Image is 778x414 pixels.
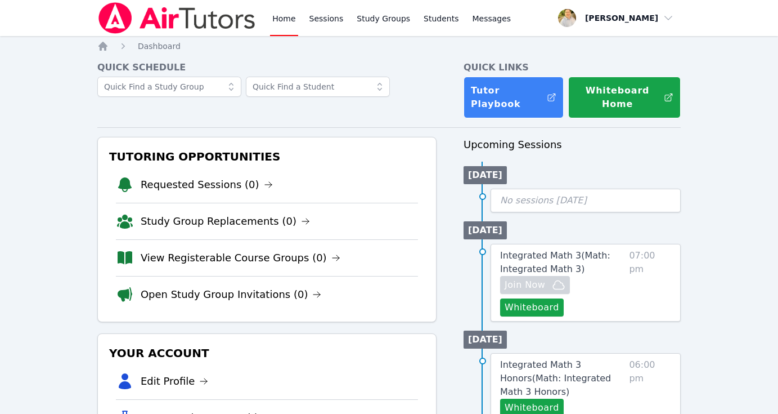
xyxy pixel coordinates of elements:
a: Study Group Replacements (0) [141,213,310,229]
img: Air Tutors [97,2,257,34]
h4: Quick Schedule [97,61,437,74]
a: Tutor Playbook [464,77,564,118]
a: Edit Profile [141,373,209,389]
li: [DATE] [464,166,507,184]
h3: Tutoring Opportunities [107,146,427,167]
a: Integrated Math 3 Honors(Math: Integrated Math 3 Honors) [500,358,624,399]
button: Join Now [500,276,570,294]
span: Integrated Math 3 Honors ( Math: Integrated Math 3 Honors ) [500,359,611,397]
nav: Breadcrumb [97,41,681,52]
span: 07:00 pm [629,249,671,317]
input: Quick Find a Study Group [97,77,241,97]
button: Whiteboard Home [568,77,681,118]
a: Dashboard [138,41,181,52]
span: Integrated Math 3 ( Math: Integrated Math 3 ) [500,250,610,274]
span: Dashboard [138,42,181,51]
span: Join Now [505,278,545,292]
h3: Your Account [107,343,427,363]
h4: Quick Links [464,61,681,74]
a: Integrated Math 3(Math: Integrated Math 3) [500,249,624,276]
span: Messages [473,13,511,24]
button: Whiteboard [500,299,564,317]
a: View Registerable Course Groups (0) [141,250,340,266]
a: Requested Sessions (0) [141,177,273,193]
li: [DATE] [464,221,507,239]
li: [DATE] [464,331,507,349]
a: Open Study Group Invitations (0) [141,287,322,302]
h3: Upcoming Sessions [464,137,681,153]
span: No sessions [DATE] [500,195,587,206]
input: Quick Find a Student [246,77,390,97]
